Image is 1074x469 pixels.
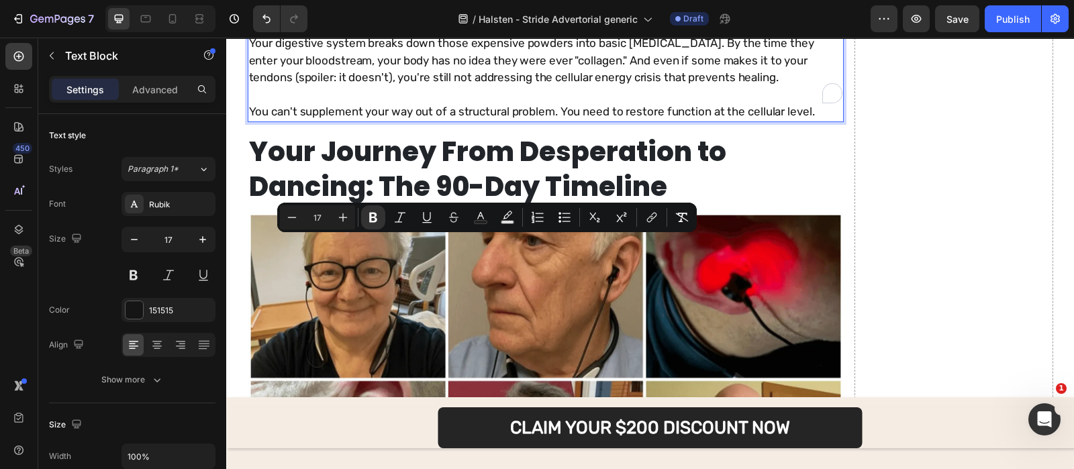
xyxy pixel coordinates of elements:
[212,370,636,411] a: CLAIM YOUR $200 DISCOUNT NOW
[49,163,72,175] div: Styles
[277,203,697,232] div: Editor contextual toolbar
[253,5,307,32] div: Undo/Redo
[996,12,1030,26] div: Publish
[935,5,979,32] button: Save
[49,129,86,142] div: Text style
[23,66,616,83] p: You can't supplement your way out of a structural problem. You need to restore function at the ce...
[49,230,85,248] div: Size
[13,143,32,154] div: 450
[49,198,66,210] div: Font
[226,38,1074,469] iframe: To enrich screen reader interactions, please activate Accessibility in Grammarly extension settings
[149,199,212,211] div: Rubik
[128,163,179,175] span: Paragraph 1*
[122,444,215,468] input: Auto
[1028,403,1061,435] iframe: Intercom live chat
[49,336,87,354] div: Align
[66,83,104,97] p: Settings
[65,48,179,64] p: Text Block
[683,13,703,25] span: Draft
[101,373,164,386] div: Show more
[985,5,1041,32] button: Publish
[284,380,564,401] p: CLAIM YOUR $200 DISCOUNT NOW
[49,416,85,434] div: Size
[121,157,215,181] button: Paragraph 1*
[479,12,638,26] span: Halsten - Stride Advertorial generic
[132,83,178,97] p: Advanced
[21,95,618,168] h2: Your Journey From Desperation to Dancing: The 90-Day Timeline
[149,305,212,317] div: 151515
[49,304,70,316] div: Color
[5,5,100,32] button: 7
[88,11,94,27] p: 7
[49,450,71,462] div: Width
[49,368,215,392] button: Show more
[10,246,32,256] div: Beta
[473,12,476,26] span: /
[946,13,969,25] span: Save
[1056,383,1067,394] span: 1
